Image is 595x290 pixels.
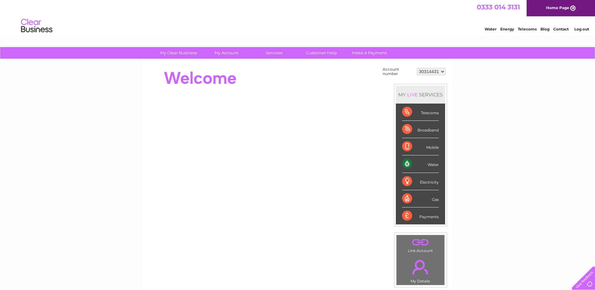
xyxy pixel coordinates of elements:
[540,27,550,31] a: Blog
[398,237,443,248] a: .
[402,190,439,207] div: Gas
[396,235,445,255] td: Link Account
[402,121,439,138] div: Broadband
[402,138,439,155] div: Mobile
[402,173,439,190] div: Electricity
[402,207,439,224] div: Payments
[150,3,446,30] div: Clear Business is a trading name of Verastar Limited (registered in [GEOGRAPHIC_DATA] No. 3667643...
[248,47,300,59] a: Services
[406,92,419,98] div: LIVE
[518,27,537,31] a: Telecoms
[398,256,443,278] a: .
[396,86,445,104] div: MY SERVICES
[343,47,395,59] a: Make A Payment
[500,27,514,31] a: Energy
[485,27,497,31] a: Water
[402,104,439,121] div: Telecoms
[574,27,589,31] a: Log out
[200,47,252,59] a: My Account
[296,47,348,59] a: Customer Help
[21,16,53,35] img: logo.png
[396,255,445,285] td: My Details
[477,3,520,11] a: 0333 014 3131
[381,66,415,78] td: Account number
[153,47,205,59] a: My Clear Business
[553,27,569,31] a: Contact
[402,155,439,173] div: Water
